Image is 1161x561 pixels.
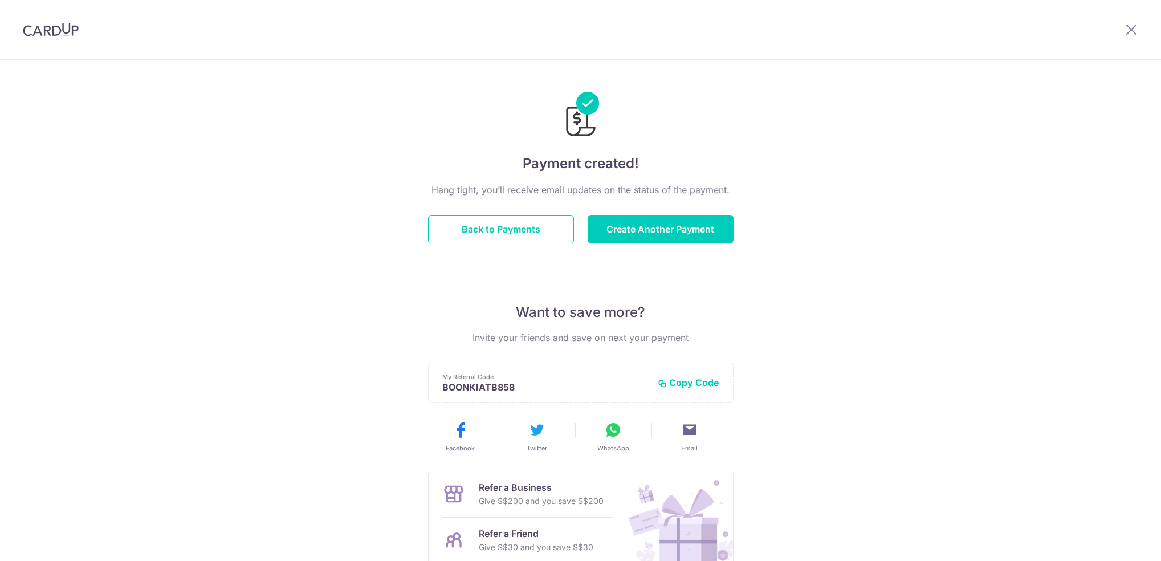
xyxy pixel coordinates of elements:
[442,372,649,381] p: My Referral Code
[588,215,734,243] button: Create Another Payment
[1088,527,1150,555] iframe: Opens a widget where you can find more information
[428,303,734,322] p: Want to save more?
[503,421,571,453] button: Twitter
[597,444,629,453] span: WhatsApp
[656,421,723,453] button: Email
[681,444,698,453] span: Email
[23,23,79,36] img: CardUp
[479,481,604,494] p: Refer a Business
[446,444,475,453] span: Facebook
[479,540,593,554] p: Give S$30 and you save S$30
[479,494,604,508] p: Give S$200 and you save S$200
[428,153,734,174] h4: Payment created!
[479,527,593,540] p: Refer a Friend
[442,381,649,393] p: BOONKIATB858
[658,377,719,388] button: Copy Code
[428,331,734,344] p: Invite your friends and save on next your payment
[580,421,647,453] button: WhatsApp
[563,92,599,140] img: Payments
[427,421,494,453] button: Facebook
[428,215,574,243] button: Back to Payments
[527,444,547,453] span: Twitter
[428,183,734,197] p: Hang tight, you’ll receive email updates on the status of the payment.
